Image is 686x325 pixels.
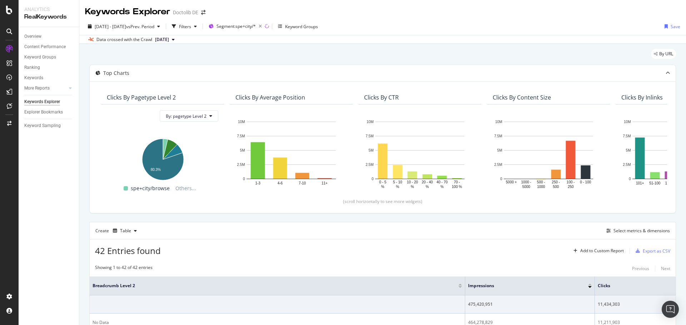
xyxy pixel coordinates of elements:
button: Previous [632,264,649,273]
text: 7.5M [366,134,373,138]
text: 5M [369,148,374,152]
button: Next [661,264,670,273]
span: By: pagetype Level 2 [166,113,207,119]
text: 10M [238,120,245,124]
text: % [441,185,444,189]
text: 0 - 5 [379,180,386,184]
a: Ranking [24,64,74,71]
text: 250 - [552,180,560,184]
div: Top Charts [103,70,129,77]
div: Create [95,225,140,237]
text: 5M [626,148,631,152]
a: Overview [24,33,74,40]
a: Content Performance [24,43,74,51]
text: 500 - [537,180,545,184]
div: Content Performance [24,43,66,51]
button: Segment:spe+city/* [206,21,265,32]
svg: A chart. [107,135,218,181]
div: A chart. [364,118,476,190]
text: 51-100 [649,181,661,185]
text: 10M [495,120,502,124]
div: Table [120,229,131,233]
text: 1-3 [255,181,260,185]
text: 7.5M [623,134,631,138]
a: Keywords Explorer [24,98,74,106]
div: (scroll horizontally to see more widgets) [98,198,667,204]
span: 2025 Aug. 29th [155,36,169,43]
text: 4-6 [278,181,283,185]
div: 475,420,951 [468,301,592,308]
span: [DATE] - [DATE] [95,24,126,30]
button: [DATE] [152,35,178,44]
text: 7.5M [237,134,245,138]
div: Clicks By Average Position [235,94,305,101]
text: % [381,185,384,189]
text: 40 - 70 [437,180,448,184]
text: 10M [624,120,631,124]
text: 10M [367,120,373,124]
text: 0 [629,177,631,181]
div: arrow-right-arrow-left [201,10,205,15]
text: 0 [243,177,245,181]
div: Save [671,24,680,30]
text: 2.5M [623,163,631,167]
text: 20 - 40 [422,180,433,184]
text: 100 % [452,185,462,189]
button: Keyword Groups [275,21,321,32]
div: Overview [24,33,41,40]
div: 11,434,303 [598,301,683,308]
text: 5000 [522,185,531,189]
span: vs Prev. Period [126,24,154,30]
button: Export as CSV [633,245,670,257]
text: % [426,185,429,189]
svg: A chart. [235,118,347,190]
div: A chart. [493,118,604,190]
a: Explorer Bookmarks [24,108,74,116]
text: 10 - 20 [407,180,418,184]
div: Previous [632,265,649,271]
text: 500 [553,185,559,189]
span: 42 Entries found [95,245,161,257]
text: 101+ [636,181,644,185]
div: Open Intercom Messenger [662,301,679,318]
text: 2.5M [366,163,373,167]
button: Table [110,225,140,237]
button: Add to Custom Report [571,245,624,257]
a: Keyword Groups [24,54,74,61]
span: Breadcrumb Level 2 [93,283,448,289]
text: 2.5M [237,163,245,167]
button: Save [662,21,680,32]
div: Select metrics & dimensions [613,228,670,234]
text: 80.3% [151,168,161,172]
button: [DATE] - [DATE]vsPrev. Period [85,21,163,32]
text: 5M [497,148,502,152]
div: Clicks By CTR [364,94,399,101]
button: By: pagetype Level 2 [160,110,218,122]
span: spe+city/browse [131,184,170,193]
div: Clicks By pagetype Level 2 [107,94,176,101]
div: Data crossed with the Crawl [96,36,152,43]
text: 0 [500,177,502,181]
span: By URL [659,52,673,56]
text: 2.5M [494,163,502,167]
div: Keywords Explorer [85,6,170,18]
text: 5000 + [506,180,517,184]
div: RealKeywords [24,13,73,21]
span: Clicks [598,283,669,289]
text: % [396,185,399,189]
text: 1000 [537,185,545,189]
div: Next [661,265,670,271]
text: % [411,185,414,189]
text: 16-50 [665,181,674,185]
button: Select metrics & dimensions [603,227,670,235]
text: 5 - 10 [393,180,402,184]
div: Filters [179,24,191,30]
div: Clicks By Inlinks [621,94,663,101]
div: Doctolib DE [173,9,198,16]
span: Others... [173,184,199,193]
text: 11+ [322,181,328,185]
text: 0 [372,177,374,181]
text: 70 - [454,180,460,184]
